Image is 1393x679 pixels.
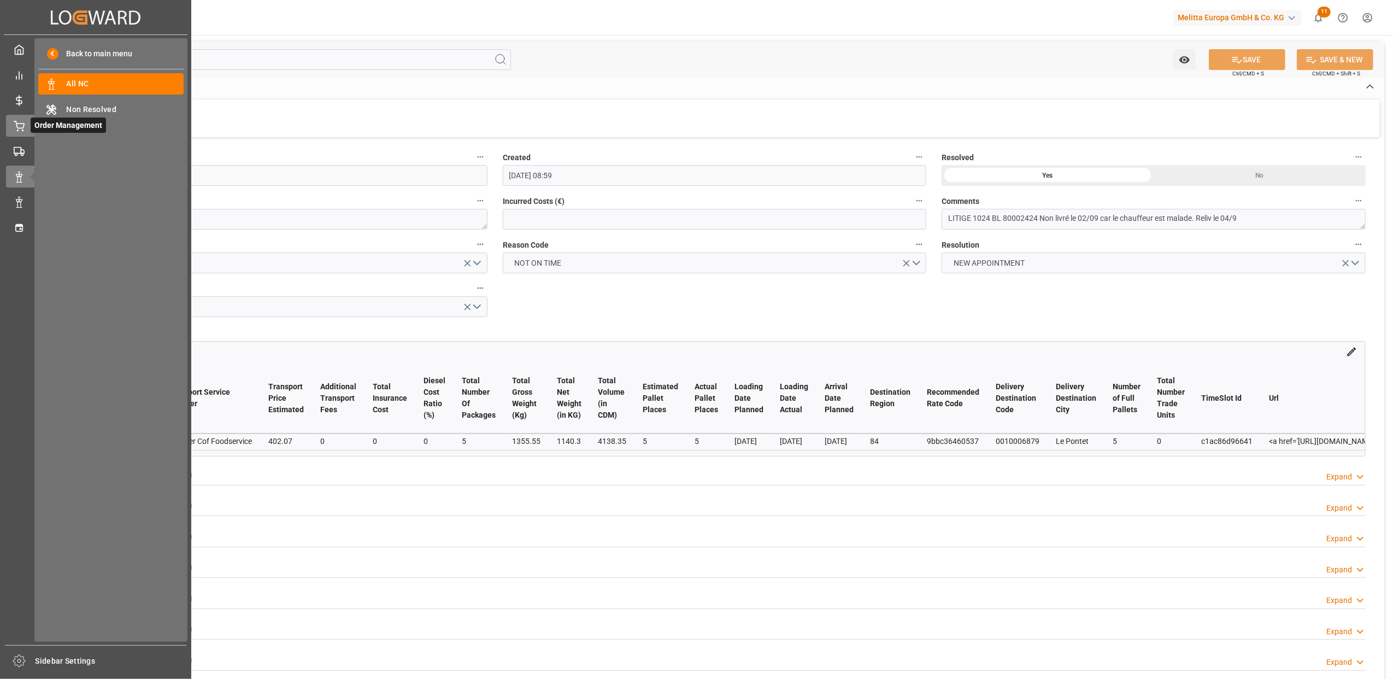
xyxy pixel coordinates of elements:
[1232,69,1264,78] span: Ctrl/CMD + S
[6,115,185,136] a: Order ManagementOrder Management
[919,363,988,434] th: Recommended Rate Code
[63,165,487,186] input: DD-MM-YYYY HH:MM
[415,363,454,434] th: Diesel Cost Ratio (%)
[942,253,1366,273] button: open menu
[1173,7,1306,28] button: Melitta Europa GmbH & Co. KG
[734,435,763,448] div: [DATE]
[365,363,415,434] th: Total Insurance Cost
[862,363,919,434] th: Destination Region
[512,435,540,448] div: 1355.55
[1104,363,1149,434] th: Number of Full Pallets
[1201,435,1253,448] div: c1ac86d96641
[726,363,772,434] th: Loading Date Planned
[1306,5,1331,30] button: show 11 new notifications
[1326,533,1352,545] div: Expand
[686,363,726,434] th: Actual Pallet Places
[695,435,718,448] div: 5
[1149,363,1193,434] th: Total Number Trade Units
[58,48,132,60] span: Back to main menu
[1048,363,1104,434] th: Delivery Destination City
[870,435,910,448] div: 84
[825,435,854,448] div: [DATE]
[1326,471,1352,483] div: Expand
[598,435,626,448] div: 4138.35
[6,39,185,60] a: My Cockpit
[1297,49,1373,70] button: SAVE & NEW
[6,141,185,162] a: Transport Management
[63,209,487,230] textarea: 5e06c7c48303
[643,435,678,448] div: 5
[31,118,106,133] span: Order Management
[503,196,565,207] span: Incurred Costs (€)
[634,363,686,434] th: Estimated Pallet Places
[1326,657,1352,668] div: Expand
[6,64,185,85] a: Control Tower
[6,90,185,111] a: Rate Management
[63,296,487,317] button: open menu
[1312,69,1360,78] span: Ctrl/CMD + Shift + S
[912,237,926,251] button: Reason Code
[67,78,184,90] span: All NC
[6,216,185,238] a: Timeslot Management
[473,237,487,251] button: Responsible Party
[1173,10,1302,26] div: Melitta Europa GmbH & Co. KG
[1326,626,1352,637] div: Expand
[942,152,974,163] span: Resolved
[373,435,407,448] div: 0
[1351,237,1366,251] button: Resolution
[38,73,184,95] a: All NC
[912,194,926,208] button: Incurred Costs (€)
[927,435,979,448] div: 9bbc36460537
[454,363,504,434] th: Total Number Of Packages
[1209,49,1285,70] button: SAVE
[6,191,185,213] a: Data Management
[1351,194,1366,208] button: Comments
[63,253,487,273] button: open menu
[160,363,260,434] th: Transport Service Provider
[1157,435,1185,448] div: 0
[268,435,304,448] div: 402.07
[1318,7,1331,17] span: 11
[1113,435,1141,448] div: 5
[948,257,1030,269] span: NEW APPOINTMENT
[504,363,549,434] th: Total Gross Weight (Kg)
[50,49,511,70] input: Search Fields
[590,363,634,434] th: Total Volume (in CDM)
[772,363,816,434] th: Loading Date Actual
[320,435,356,448] div: 0
[1331,5,1355,30] button: Help Center
[38,98,184,120] a: Non Resolved
[942,196,979,207] span: Comments
[1326,502,1352,514] div: Expand
[780,435,808,448] div: [DATE]
[1154,165,1366,186] div: No
[462,435,496,448] div: 5
[1326,564,1352,576] div: Expand
[1056,435,1096,448] div: Le Pontet
[424,435,445,448] div: 0
[67,104,184,115] span: Non Resolved
[260,363,312,434] th: Transport Price Estimated
[557,435,581,448] div: 1140.3
[996,435,1039,448] div: 0010006879
[1351,150,1366,164] button: Resolved
[312,363,365,434] th: Additional Transport Fees
[988,363,1048,434] th: Delivery Destination Code
[503,239,549,251] span: Reason Code
[1173,49,1196,70] button: open menu
[509,257,567,269] span: NOT ON TIME
[942,209,1366,230] textarea: LITIGE 1024 BL 80002424 Non livré le 02/09 car le chauffeur est malade. Reliv le 04/9
[942,239,979,251] span: Resolution
[816,363,862,434] th: Arrival Date Planned
[503,152,531,163] span: Created
[473,281,487,295] button: Cost Ownership
[473,150,487,164] button: Updated
[168,435,252,448] div: Dachser Cof Foodservice
[503,253,927,273] button: open menu
[942,165,1154,186] div: Yes
[1326,595,1352,606] div: Expand
[549,363,590,434] th: Total Net Weight (in KG)
[503,165,927,186] input: DD-MM-YYYY HH:MM
[473,194,487,208] button: Transport ID Logward *
[1193,363,1261,434] th: TimeSlot Id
